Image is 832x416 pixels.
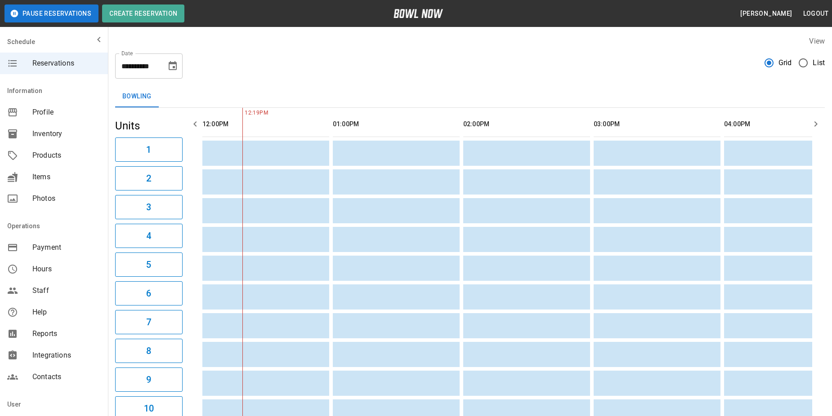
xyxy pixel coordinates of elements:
[800,5,832,22] button: Logout
[32,242,101,253] span: Payment
[146,142,151,157] h6: 1
[115,252,183,277] button: 5
[102,4,184,22] button: Create Reservation
[146,344,151,358] h6: 8
[32,307,101,318] span: Help
[32,328,101,339] span: Reports
[144,401,154,416] h6: 10
[115,339,183,363] button: 8
[115,86,159,107] button: Bowling
[146,257,151,272] h6: 5
[394,9,443,18] img: logo
[115,86,825,107] div: inventory tabs
[32,172,101,182] span: Items
[242,109,245,118] span: 12:19PM
[164,57,182,75] button: Choose date, selected date is Sep 5, 2025
[32,150,101,161] span: Products
[32,350,101,361] span: Integrations
[737,5,796,22] button: [PERSON_NAME]
[146,171,151,186] h6: 2
[115,367,183,392] button: 9
[32,128,101,139] span: Inventory
[32,58,101,69] span: Reservations
[4,4,98,22] button: Pause Reservations
[333,111,460,137] th: 01:00PM
[115,119,183,133] h5: Units
[146,315,151,329] h6: 7
[809,37,825,45] label: View
[146,372,151,387] h6: 9
[115,195,183,219] button: 3
[813,58,825,68] span: List
[32,193,101,204] span: Photos
[115,281,183,305] button: 6
[146,286,151,301] h6: 6
[32,372,101,382] span: Contacts
[32,107,101,118] span: Profile
[115,310,183,334] button: 7
[32,285,101,296] span: Staff
[146,229,151,243] h6: 4
[115,166,183,190] button: 2
[146,200,151,214] h6: 3
[32,264,101,274] span: Hours
[115,137,183,162] button: 1
[202,111,329,137] th: 12:00PM
[778,58,792,68] span: Grid
[115,224,183,248] button: 4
